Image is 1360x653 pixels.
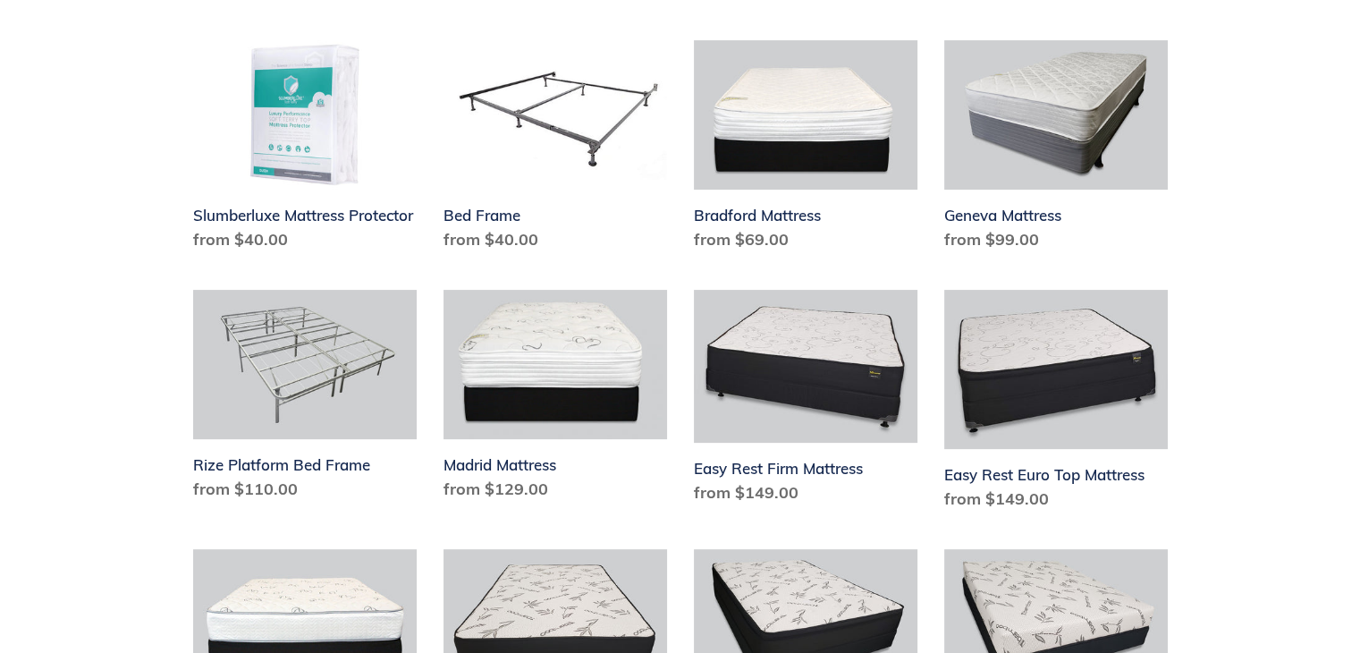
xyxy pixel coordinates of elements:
[443,290,667,508] a: Madrid Mattress
[193,40,417,259] a: Slumberluxe Mattress Protector
[443,40,667,259] a: Bed Frame
[944,40,1168,259] a: Geneva Mattress
[694,290,917,512] a: Easy Rest Firm Mattress
[193,290,417,508] a: Rize Platform Bed Frame
[694,40,917,259] a: Bradford Mattress
[944,290,1168,518] a: Easy Rest Euro Top Mattress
